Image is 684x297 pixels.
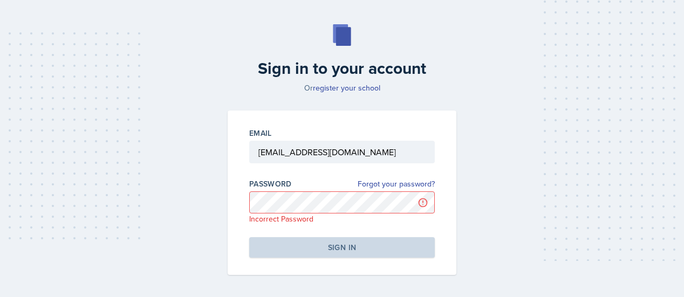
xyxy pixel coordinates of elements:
button: Sign in [249,237,435,258]
a: Forgot your password? [358,178,435,190]
p: Or [221,82,463,93]
input: Email [249,141,435,163]
a: register your school [313,82,380,93]
label: Password [249,178,292,189]
h2: Sign in to your account [221,59,463,78]
p: Incorrect Password [249,213,435,224]
label: Email [249,128,272,139]
div: Sign in [328,242,356,253]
